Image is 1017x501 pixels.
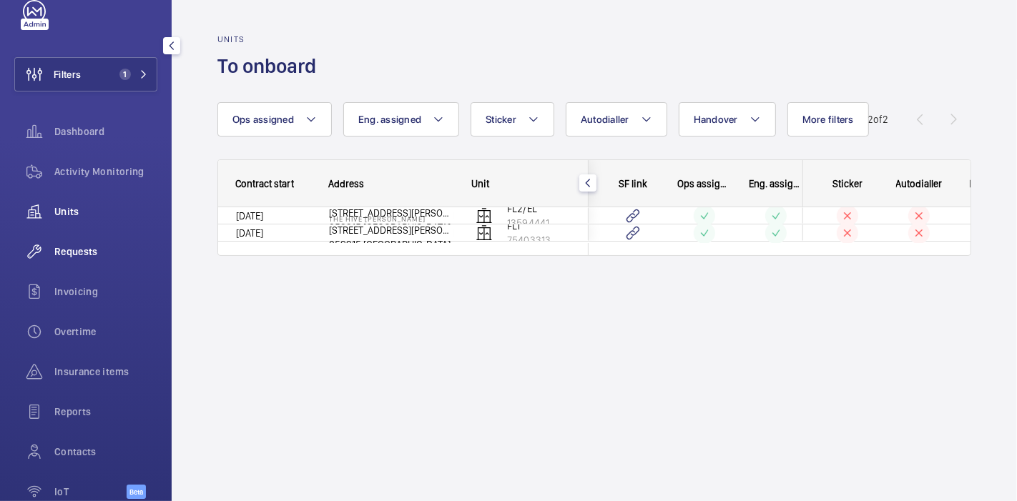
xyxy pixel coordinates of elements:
[832,178,863,189] span: Sticker
[54,284,157,299] span: Invoicing
[232,114,294,125] span: Ops assigned
[476,207,493,224] img: elevator.svg
[236,227,263,239] span: [DATE]
[54,485,127,499] span: IoT
[119,69,131,80] span: 1
[970,178,1012,189] span: Handover
[802,114,854,125] span: More filters
[328,178,364,189] span: Address
[856,114,888,124] span: 1 - 2 2
[787,102,869,137] button: More filters
[54,364,157,379] span: Insurance items
[54,67,81,81] span: Filters
[54,204,157,219] span: Units
[873,114,883,125] span: of
[471,178,571,189] div: Unit
[54,124,157,139] span: Dashboard
[677,178,732,189] span: Ops assigned
[896,178,943,189] span: Autodialler
[329,237,453,252] p: 059915 [GEOGRAPHIC_DATA]
[14,57,157,91] button: Filters1
[343,102,459,137] button: Eng. assigned
[54,324,157,339] span: Overtime
[217,53,325,79] h1: To onboard
[507,216,571,230] p: 13594441
[507,219,571,233] p: FL1
[235,178,294,189] span: Contract start
[471,102,554,137] button: Sticker
[749,178,802,189] span: Eng. assigned
[507,202,571,216] p: FL2/EL
[127,485,146,499] span: Beta
[619,178,647,189] span: SF link
[54,445,157,459] span: Contacts
[507,233,571,247] p: 75403313
[358,114,421,125] span: Eng. assigned
[236,210,263,222] span: [DATE]
[679,102,776,137] button: Handover
[329,214,453,223] p: The Hive [PERSON_NAME]
[329,223,453,237] p: [STREET_ADDRESS][PERSON_NAME] (THE HIVE)
[581,114,629,125] span: Autodialler
[486,114,516,125] span: Sticker
[217,34,325,44] h2: Units
[54,405,157,419] span: Reports
[476,224,493,242] img: elevator.svg
[217,102,332,137] button: Ops assigned
[54,244,157,259] span: Requests
[54,164,157,179] span: Activity Monitoring
[566,102,667,137] button: Autodialler
[694,114,738,125] span: Handover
